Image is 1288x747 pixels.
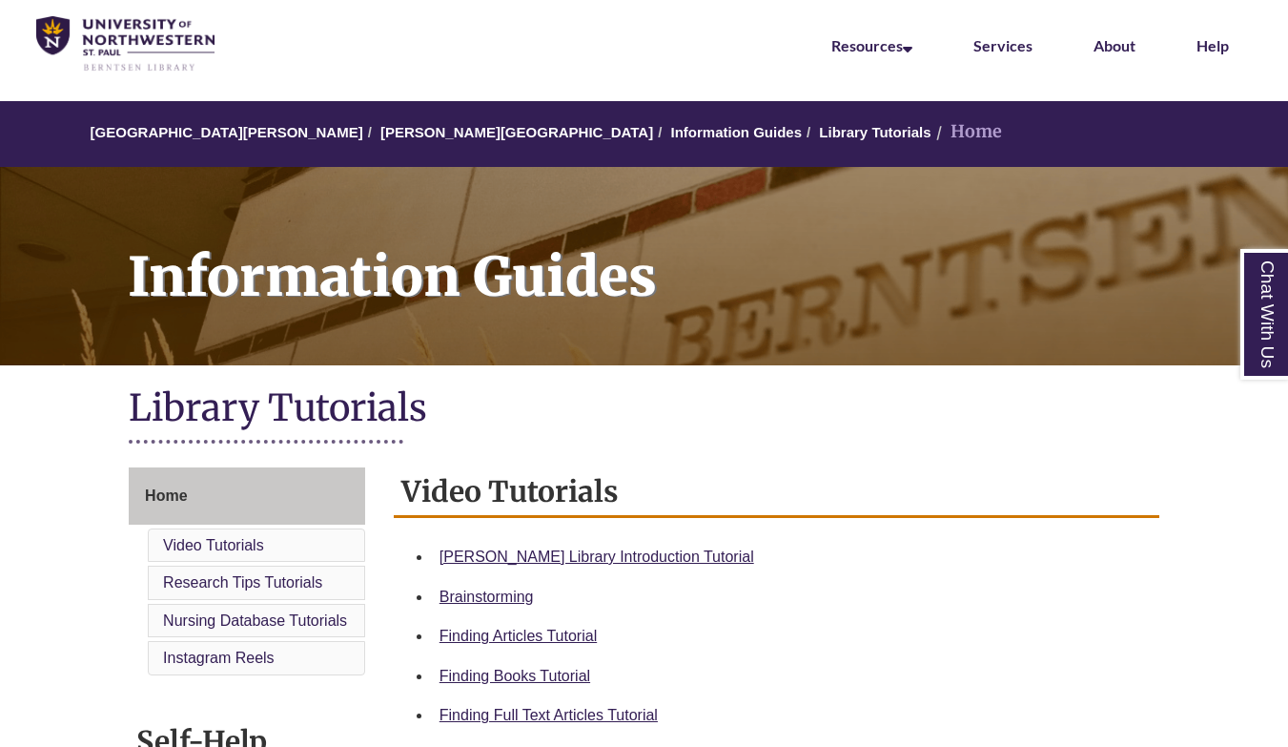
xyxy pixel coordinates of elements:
[129,467,365,679] div: Guide Page Menu
[819,124,930,140] a: Library Tutorials
[1196,36,1229,54] a: Help
[36,16,215,73] img: UNWSP Library Logo
[163,612,347,629] a: Nursing Database Tutorials
[394,467,1159,518] h2: Video Tutorials
[163,537,264,553] a: Video Tutorials
[440,549,754,565] a: [PERSON_NAME] Library Introduction Tutorial
[107,167,1288,341] h1: Information Guides
[1094,36,1135,54] a: About
[129,384,1159,435] h1: Library Tutorials
[931,118,1002,146] li: Home
[380,124,653,140] a: [PERSON_NAME][GEOGRAPHIC_DATA]
[91,124,363,140] a: [GEOGRAPHIC_DATA][PERSON_NAME]
[163,650,275,666] a: Instagram Reels
[145,488,187,504] span: Home
[671,124,803,140] a: Information Guides
[440,668,590,684] a: Finding Books Tutorial
[440,589,534,605] a: Brainstorming
[831,36,912,54] a: Resources
[129,467,365,525] a: Home
[440,628,597,644] a: Finding Articles Tutorial
[973,36,1032,54] a: Services
[440,707,658,723] a: Finding Full Text Articles Tutorial
[163,574,322,591] a: Research Tips Tutorials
